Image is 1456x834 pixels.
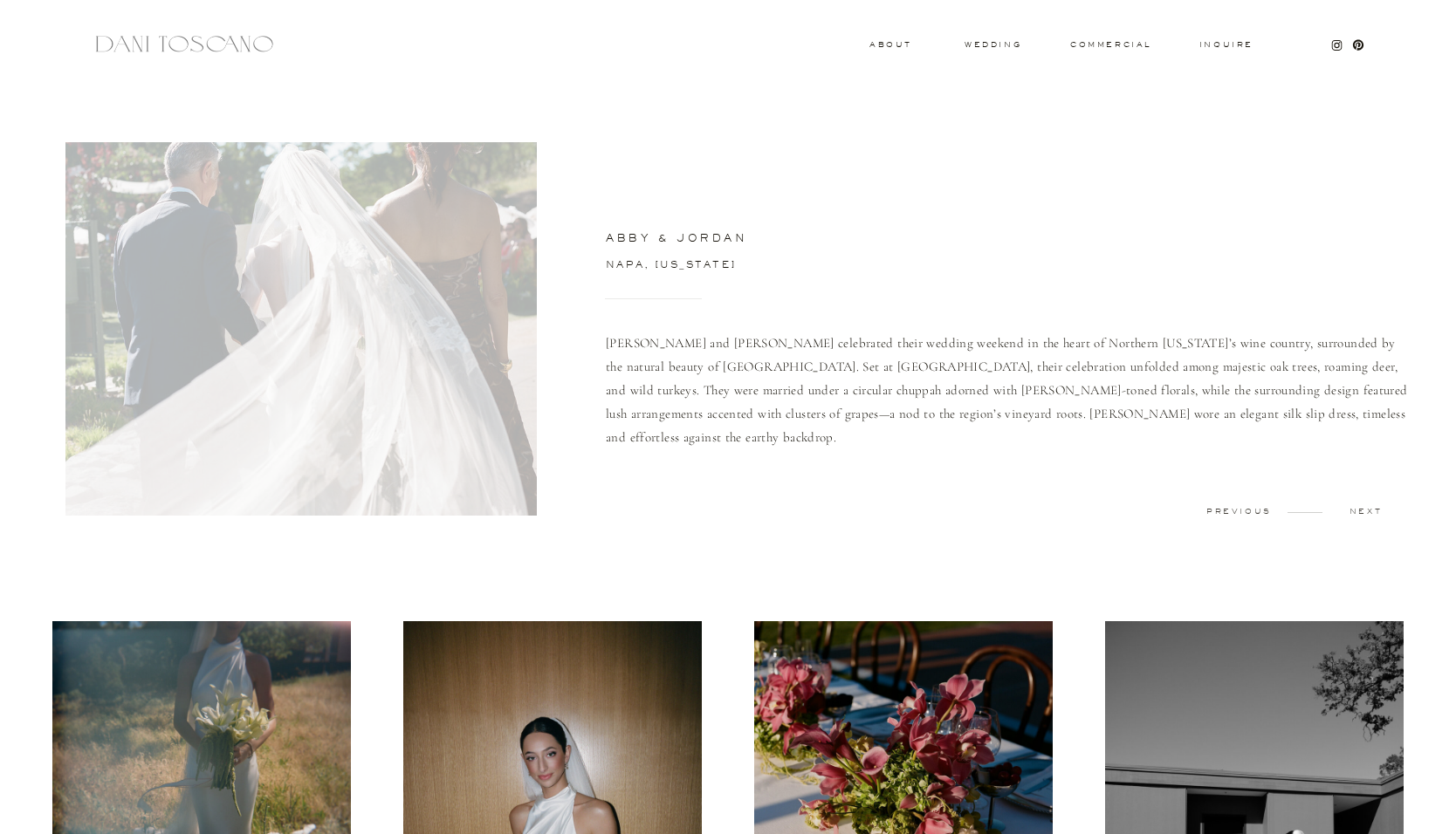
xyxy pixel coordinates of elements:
[606,233,1148,249] h3: abby & jordan
[1196,508,1282,516] a: previous
[965,41,1021,47] a: wedding
[606,260,952,275] a: napa, [US_STATE]
[1070,41,1150,48] a: commercial
[1322,508,1409,516] a: next
[606,332,1409,492] p: [PERSON_NAME] and [PERSON_NAME] celebrated their wedding weekend in the heart of Northern [US_STA...
[869,41,908,47] a: About
[1198,41,1254,50] a: Inquire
